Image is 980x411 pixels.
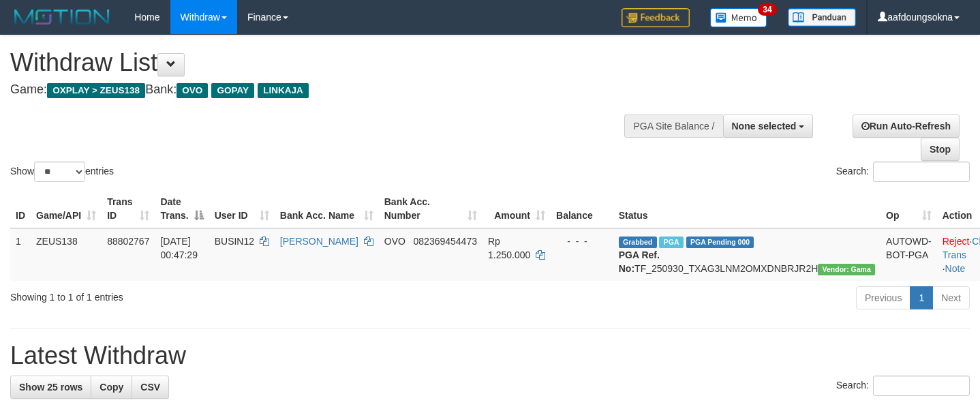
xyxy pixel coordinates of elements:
td: ZEUS138 [31,228,102,281]
th: Date Trans.: activate to sort column descending [155,189,209,228]
th: Balance [551,189,613,228]
img: Feedback.jpg [622,8,690,27]
a: Copy [91,376,132,399]
label: Search: [836,376,970,396]
span: Rp 1.250.000 [488,236,530,260]
th: User ID: activate to sort column ascending [209,189,275,228]
h1: Withdraw List [10,49,640,76]
a: CSV [132,376,169,399]
span: Vendor URL: https://trx31.1velocity.biz [818,264,875,275]
span: 88802767 [107,236,149,247]
button: None selected [723,115,814,138]
h4: Game: Bank: [10,83,640,97]
span: PGA Pending [686,237,754,248]
div: Showing 1 to 1 of 1 entries [10,285,398,304]
th: Bank Acc. Name: activate to sort column ascending [275,189,379,228]
span: BUSIN12 [215,236,254,247]
span: None selected [732,121,797,132]
img: Button%20Memo.svg [710,8,767,27]
th: Bank Acc. Number: activate to sort column ascending [379,189,483,228]
a: [PERSON_NAME] [280,236,358,247]
input: Search: [873,162,970,182]
th: Status [613,189,881,228]
a: Stop [921,138,960,161]
span: GOPAY [211,83,254,98]
span: 34 [758,3,776,16]
select: Showentries [34,162,85,182]
img: panduan.png [788,8,856,27]
td: 1 [10,228,31,281]
a: Next [932,286,970,309]
span: Grabbed [619,237,657,248]
th: Op: activate to sort column ascending [881,189,937,228]
th: Trans ID: activate to sort column ascending [102,189,155,228]
a: Note [945,263,966,274]
b: PGA Ref. No: [619,249,660,274]
td: TF_250930_TXAG3LNM2OMXDNBRJR2H [613,228,881,281]
label: Show entries [10,162,114,182]
th: Game/API: activate to sort column ascending [31,189,102,228]
span: OVO [177,83,208,98]
img: MOTION_logo.png [10,7,114,27]
a: Run Auto-Refresh [853,115,960,138]
a: 1 [910,286,933,309]
div: - - - [556,234,608,248]
div: PGA Site Balance / [624,115,722,138]
h1: Latest Withdraw [10,342,970,369]
span: Marked by aafsreyleap [659,237,683,248]
input: Search: [873,376,970,396]
span: LINKAJA [258,83,309,98]
span: Copy [99,382,123,393]
a: Previous [856,286,910,309]
span: Copy 082369454473 to clipboard [414,236,477,247]
th: Amount: activate to sort column ascending [483,189,551,228]
span: OXPLAY > ZEUS138 [47,83,145,98]
span: [DATE] 00:47:29 [160,236,198,260]
span: OVO [384,236,405,247]
a: Show 25 rows [10,376,91,399]
label: Search: [836,162,970,182]
span: CSV [140,382,160,393]
a: Reject [943,236,970,247]
span: Show 25 rows [19,382,82,393]
th: ID [10,189,31,228]
td: AUTOWD-BOT-PGA [881,228,937,281]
